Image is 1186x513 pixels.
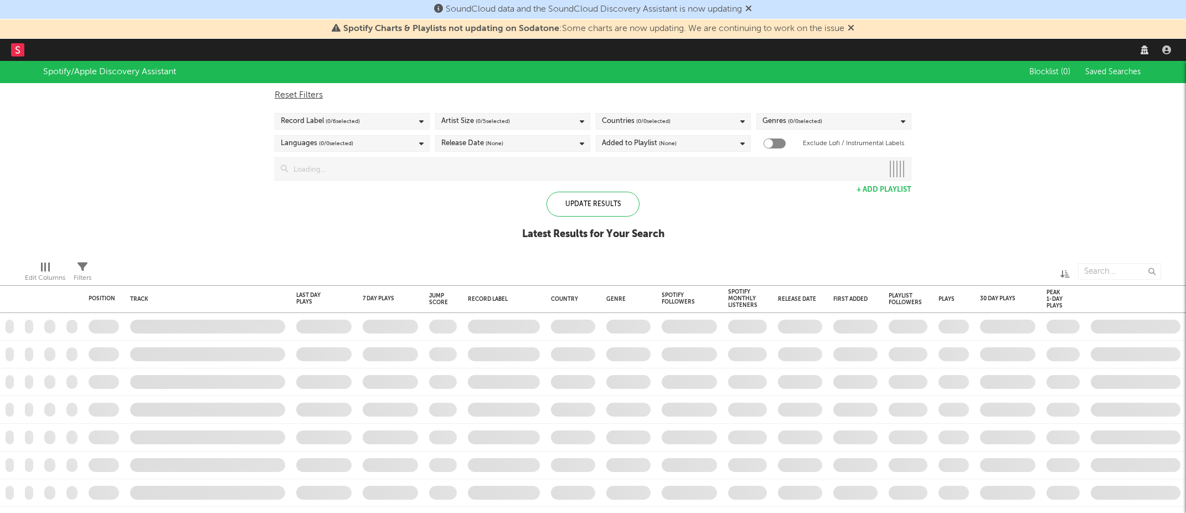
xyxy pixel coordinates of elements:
div: Spotify Followers [662,292,700,305]
div: Edit Columns [25,271,65,285]
span: (None) [486,137,503,150]
span: ( 0 / 6 selected) [326,115,360,128]
div: Latest Results for Your Search [522,228,664,241]
div: Record Label [281,115,360,128]
div: Filters [74,271,91,285]
span: : Some charts are now updating. We are continuing to work on the issue [343,24,844,33]
div: Languages [281,137,353,150]
span: Dismiss [848,24,854,33]
span: ( 0 / 0 selected) [319,137,353,150]
div: First Added [833,296,872,302]
div: Release Date [778,296,817,302]
div: Spotify Monthly Listeners [728,289,757,309]
div: 7 Day Plays [363,295,401,302]
div: Filters [74,258,91,290]
button: + Add Playlist [857,186,911,193]
span: Saved Searches [1085,68,1143,76]
div: Track [130,296,280,302]
div: Last Day Plays [296,292,335,305]
span: ( 0 / 0 selected) [636,115,671,128]
span: Blocklist [1029,68,1070,76]
span: Dismiss [745,5,752,14]
div: Position [89,295,115,302]
span: (None) [659,137,677,150]
label: Exclude Lofi / Instrumental Labels [803,137,904,150]
div: Country [551,296,590,302]
span: ( 0 ) [1061,68,1070,76]
div: Playlist Followers [889,293,922,306]
div: Genre [606,296,645,302]
div: Plays [939,296,955,302]
input: Loading... [288,158,883,180]
div: Record Label [468,296,534,302]
div: Release Date [441,137,503,150]
div: Countries [602,115,671,128]
button: Saved Searches [1082,68,1143,76]
div: 30 Day Plays [980,295,1019,302]
span: Spotify Charts & Playlists not updating on Sodatone [343,24,559,33]
span: ( 0 / 0 selected) [788,115,822,128]
div: Genres [762,115,822,128]
div: Edit Columns [25,258,65,290]
div: Peak 1-Day Plays [1046,289,1063,309]
div: Artist Size [441,115,510,128]
span: ( 0 / 5 selected) [476,115,510,128]
div: Added to Playlist [602,137,677,150]
input: Search... [1078,263,1161,280]
div: Jump Score [429,293,448,306]
span: SoundCloud data and the SoundCloud Discovery Assistant is now updating [446,5,742,14]
div: Spotify/Apple Discovery Assistant [43,65,176,79]
div: Update Results [546,192,640,217]
div: Reset Filters [275,89,911,102]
